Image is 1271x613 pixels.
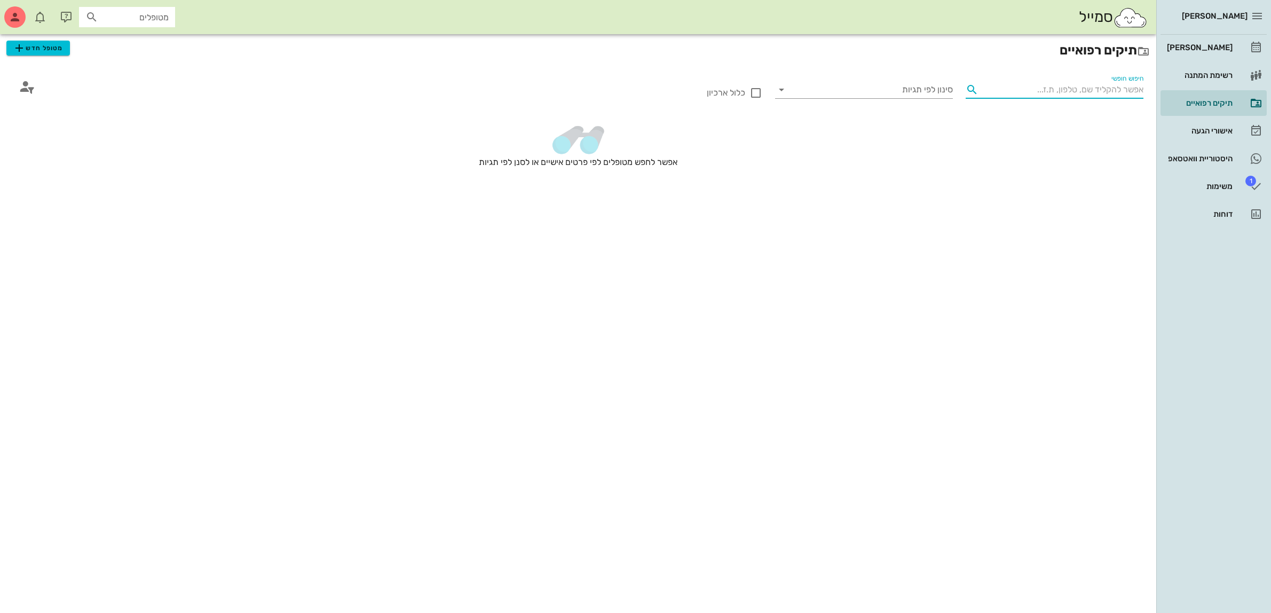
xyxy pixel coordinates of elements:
[1161,201,1267,227] a: דוחות
[1113,7,1148,28] img: SmileCloud logo
[1182,11,1248,21] span: [PERSON_NAME]
[31,9,38,15] span: תג
[775,81,953,98] div: סינון לפי תגיות
[1165,210,1233,218] div: דוחות
[6,41,70,56] button: מטופל חדש
[1161,62,1267,88] a: רשימת המתנה
[551,124,605,156] img: telescope.1f74601d.png
[1111,75,1143,83] label: חיפוש חופשי
[1165,71,1233,80] div: רשימת המתנה
[1161,174,1267,199] a: תגמשימות
[13,73,41,100] button: חיפוש מתקדם
[1165,182,1233,191] div: משימות
[1165,127,1233,135] div: אישורי הגעה
[585,88,745,98] label: כלול ארכיון
[6,41,1150,60] h2: תיקים רפואיים
[1079,6,1148,29] div: סמייל
[1161,35,1267,60] a: [PERSON_NAME]
[1161,118,1267,144] a: אישורי הגעה
[1165,43,1233,52] div: [PERSON_NAME]
[13,42,63,54] span: מטופל חדש
[1161,146,1267,171] a: היסטוריית וואטסאפ
[6,115,1150,203] div: אפשר לחפש מטופלים לפי פרטים אישיים או לסנן לפי תגיות
[1245,176,1256,186] span: תג
[1161,90,1267,116] a: תיקים רפואיים
[1165,154,1233,163] div: היסטוריית וואטסאפ
[983,81,1143,98] input: אפשר להקליד שם, טלפון, ת.ז...
[1165,99,1233,107] div: תיקים רפואיים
